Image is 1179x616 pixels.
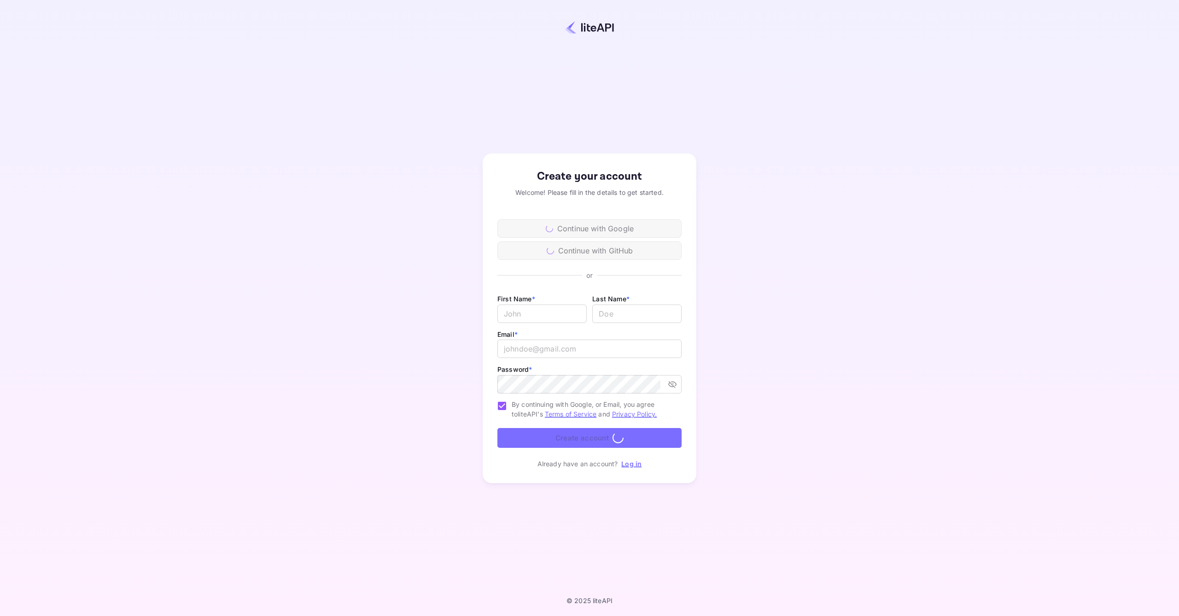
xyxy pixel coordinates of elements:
[592,305,682,323] input: Doe
[612,410,657,418] a: Privacy Policy.
[537,459,618,469] p: Already have an account?
[497,241,682,260] div: Continue with GitHub
[664,376,681,393] button: toggle password visibility
[497,188,682,197] div: Welcome! Please fill in the details to get started.
[497,330,518,338] label: Email
[621,460,642,468] a: Log in
[497,340,682,358] input: johndoe@gmail.com
[592,295,630,303] label: Last Name
[497,168,682,185] div: Create your account
[497,305,587,323] input: John
[566,597,613,604] p: © 2025 liteAPI
[497,365,532,373] label: Password
[545,410,596,418] a: Terms of Service
[565,21,614,34] img: liteapi
[497,219,682,238] div: Continue with Google
[497,295,535,303] label: First Name
[512,399,674,419] span: By continuing with Google, or Email, you agree to liteAPI's and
